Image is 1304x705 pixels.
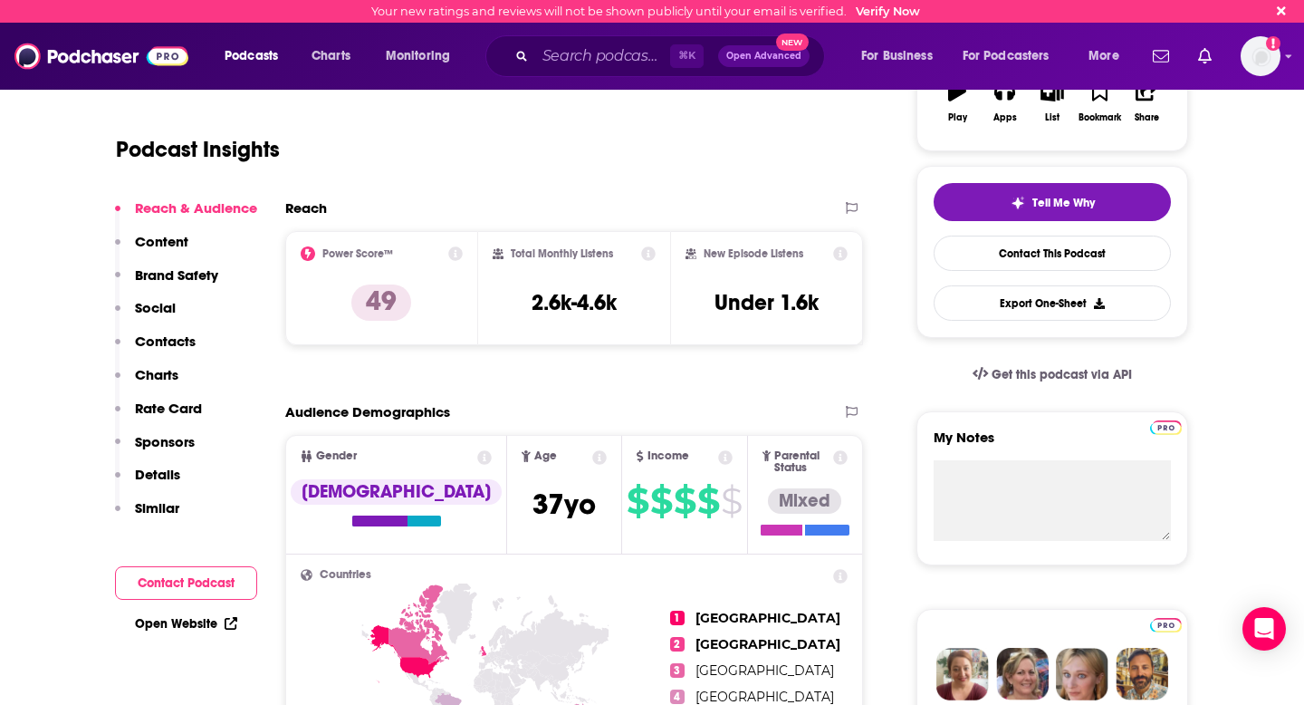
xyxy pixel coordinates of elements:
button: open menu [1076,42,1142,71]
p: Content [135,233,188,250]
img: tell me why sparkle [1011,196,1025,210]
span: Charts [312,43,350,69]
p: Brand Safety [135,266,218,284]
img: Jules Profile [1056,648,1108,700]
div: Open Intercom Messenger [1242,607,1286,651]
div: Apps [993,112,1017,123]
p: Details [135,466,180,483]
span: Parental Status [774,450,829,474]
a: Get this podcast via API [958,352,1146,397]
span: 2 [670,637,685,652]
span: Income [647,450,689,462]
a: Open Website [135,616,237,632]
button: open menu [373,42,474,71]
span: $ [721,487,742,516]
p: Contacts [135,333,196,350]
button: open menu [212,42,302,71]
span: [GEOGRAPHIC_DATA] [695,689,834,705]
h1: Podcast Insights [116,136,280,163]
button: Share [1124,69,1171,134]
span: 37 yo [532,487,596,522]
span: [GEOGRAPHIC_DATA] [695,662,834,679]
p: Social [135,299,176,316]
img: Jon Profile [1116,648,1168,700]
div: Mixed [768,488,841,514]
span: 1 [670,611,685,625]
div: Search podcasts, credits, & more... [503,35,842,77]
button: Social [115,299,176,333]
span: Monitoring [386,43,450,69]
p: Similar [135,499,179,517]
p: Sponsors [135,433,195,450]
button: Brand Safety [115,266,218,300]
span: $ [627,487,648,516]
a: Show notifications dropdown [1146,41,1176,72]
button: Rate Card [115,400,202,433]
button: open menu [849,42,955,71]
span: ⌘ K [670,44,704,68]
img: Sydney Profile [936,648,989,700]
div: Bookmark [1079,112,1121,123]
span: 4 [670,690,685,704]
img: Podchaser Pro [1150,420,1182,435]
div: Play [948,112,967,123]
span: $ [650,487,672,516]
button: Similar [115,499,179,533]
div: Share [1135,112,1159,123]
span: 3 [670,663,685,678]
p: 49 [351,285,411,321]
img: User Profile [1241,36,1280,76]
h3: 2.6k-4.6k [532,289,617,316]
input: Search podcasts, credits, & more... [535,42,670,71]
span: Tell Me Why [1032,196,1095,210]
h2: Reach [285,199,327,217]
p: Charts [135,366,178,383]
button: Contacts [115,333,196,366]
button: Export One-Sheet [934,285,1171,321]
button: Content [115,233,188,266]
button: Charts [115,366,178,400]
div: List [1045,112,1059,123]
span: Gender [316,450,357,462]
img: Podchaser Pro [1150,618,1182,633]
a: Show notifications dropdown [1191,41,1219,72]
button: tell me why sparkleTell Me Why [934,183,1171,221]
span: For Business [861,43,933,69]
h2: Audience Demographics [285,403,450,420]
button: Apps [981,69,1028,134]
button: Sponsors [115,433,195,467]
a: Pro website [1150,615,1182,633]
span: Logged in as lucyneubeck [1241,36,1280,76]
button: Open AdvancedNew [718,45,810,67]
img: Podchaser - Follow, Share and Rate Podcasts [14,39,188,73]
span: Open Advanced [726,52,801,61]
span: [GEOGRAPHIC_DATA] [695,610,840,626]
span: Podcasts [225,43,278,69]
button: open menu [951,42,1076,71]
button: Contact Podcast [115,566,257,600]
span: $ [697,487,719,516]
button: Play [934,69,981,134]
button: Reach & Audience [115,199,257,233]
div: [DEMOGRAPHIC_DATA] [291,479,502,505]
div: Your new ratings and reviews will not be shown publicly until your email is verified. [371,5,920,18]
button: Show profile menu [1241,36,1280,76]
a: Verify Now [856,5,920,18]
p: Rate Card [135,400,202,417]
button: List [1029,69,1076,134]
h3: Under 1.6k [714,289,819,316]
span: Get this podcast via API [992,367,1132,382]
span: Age [534,450,557,462]
button: Bookmark [1076,69,1123,134]
button: Details [115,466,180,499]
span: For Podcasters [963,43,1050,69]
span: Countries [320,569,371,581]
a: Contact This Podcast [934,236,1171,271]
span: New [776,34,809,51]
svg: Email not verified [1266,36,1280,51]
h2: New Episode Listens [704,247,803,260]
a: Pro website [1150,418,1182,435]
h2: Total Monthly Listens [511,247,613,260]
img: Barbara Profile [996,648,1049,700]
